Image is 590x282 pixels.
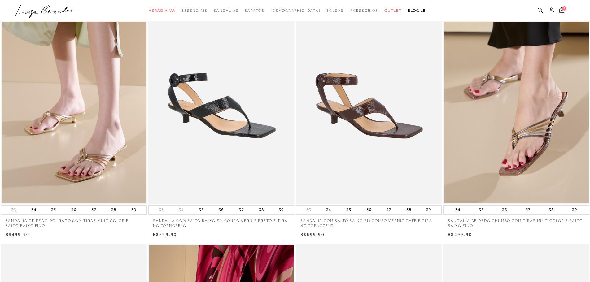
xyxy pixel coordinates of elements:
[157,207,166,213] button: 33
[217,206,225,214] button: 36
[153,232,177,237] span: R$699,90
[245,5,264,16] a: categoryNavScreenReaderText
[271,8,321,13] span: [DEMOGRAPHIC_DATA]
[69,206,78,214] button: 36
[245,8,264,13] span: Sapatos
[148,215,294,229] a: SANDÁLIA COM SALTO BAIXO EM COURO VERNIZ PRETO E TIRA NO TORNOZELO
[29,206,38,214] button: 34
[408,8,426,13] span: BLOG LB
[524,206,532,214] button: 37
[129,206,138,214] button: 39
[344,206,353,214] button: 35
[277,206,286,214] button: 39
[214,8,238,13] span: Sandálias
[448,232,472,237] span: R$499,90
[271,5,321,16] a: noSubCategoriesText
[570,206,579,214] button: 39
[384,8,402,13] span: Outlet
[90,206,98,214] button: 37
[304,207,313,213] button: 33
[562,6,566,11] span: 1
[181,5,208,16] a: categoryNavScreenReaderText
[477,206,486,214] button: 35
[49,206,58,214] button: 35
[350,5,378,16] a: categoryNavScreenReaderText
[9,207,18,213] button: 33
[109,206,118,214] button: 38
[384,5,402,16] a: categoryNavScreenReaderText
[181,8,208,13] span: Essenciais
[326,5,344,16] a: categoryNavScreenReaderText
[6,232,30,237] span: R$499,90
[1,215,147,229] a: SANDÁLIA DE DEDO DOURADO COM TIRAS MULTICOLOR E SALTO BAIXO FINO
[424,206,433,214] button: 39
[547,206,556,214] button: 38
[149,8,175,13] span: Verão Viva
[149,5,175,16] a: categoryNavScreenReaderText
[443,215,589,229] a: SANDÁLIA DE DEDO CHUMBO COM TIRAS MULTICOLOR E SALTO BAIXO FINO
[384,206,393,214] button: 37
[500,206,509,214] button: 36
[197,206,206,214] button: 35
[300,232,325,237] span: R$699,90
[365,206,373,214] button: 36
[214,5,238,16] a: categoryNavScreenReaderText
[404,206,413,214] button: 38
[237,206,246,214] button: 37
[257,206,266,214] button: 38
[350,8,378,13] span: Acessórios
[326,8,344,13] span: Bolsas
[177,207,186,213] button: 34
[557,7,566,15] button: 1
[324,206,333,214] button: 34
[408,5,426,16] a: BLOG LB
[296,215,442,229] a: SANDÁLIA COM SALTO BAIXO EM COURO VERNIZ CAFÉ E TIRA NO TORNOZELO
[453,206,462,214] button: 34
